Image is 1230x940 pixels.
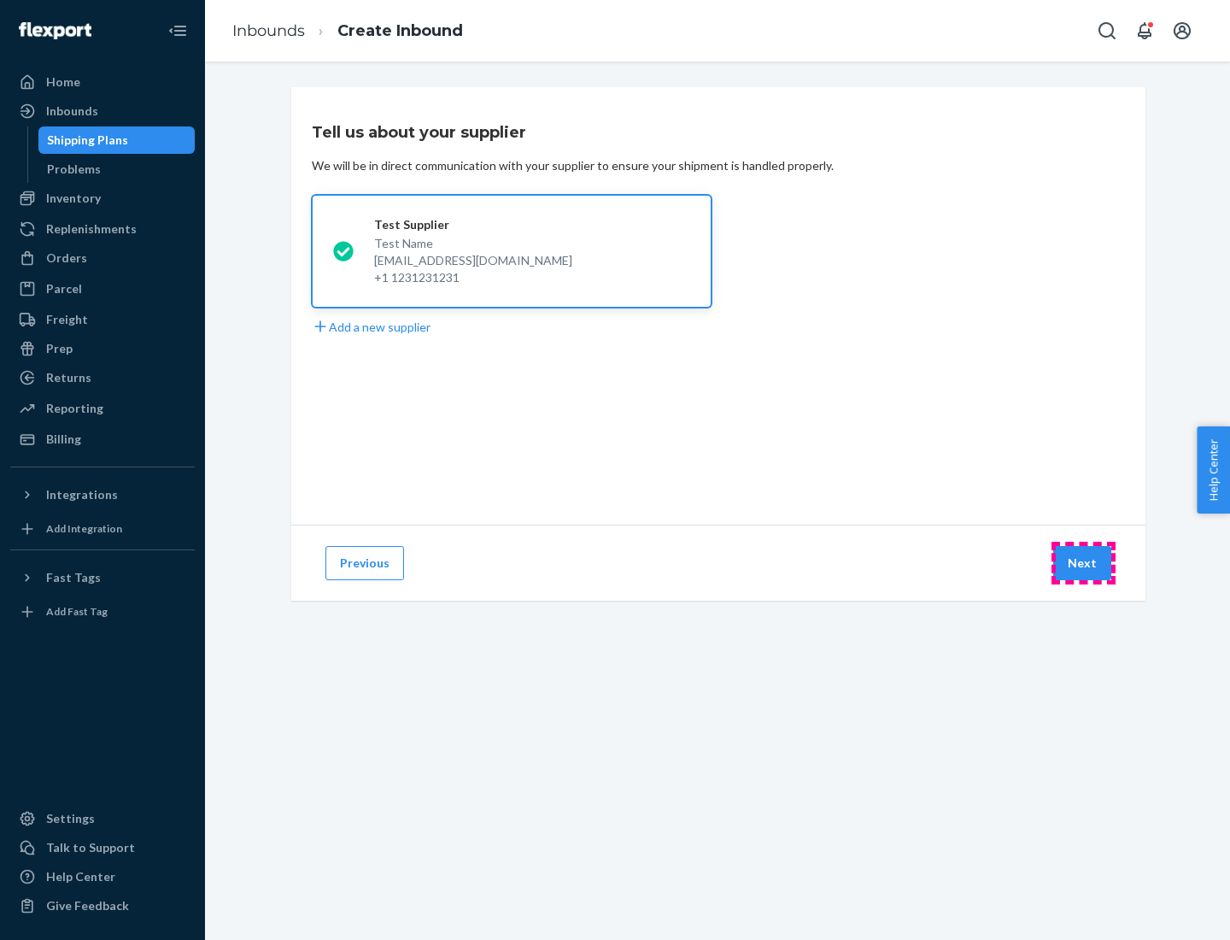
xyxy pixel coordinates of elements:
a: Add Integration [10,515,195,543]
div: Returns [46,369,91,386]
h3: Tell us about your supplier [312,121,526,144]
div: Help Center [46,868,115,885]
div: Add Integration [46,521,122,536]
a: Home [10,68,195,96]
div: Inbounds [46,103,98,120]
div: Billing [46,431,81,448]
button: Open notifications [1127,14,1162,48]
button: Next [1053,546,1111,580]
a: Inbounds [10,97,195,125]
div: Orders [46,250,87,267]
div: Integrations [46,486,118,503]
div: Prep [46,340,73,357]
button: Open account menu [1165,14,1199,48]
button: Help Center [1197,426,1230,514]
div: Problems [47,161,101,178]
a: Problems [38,156,196,183]
div: We will be in direct communication with your supplier to ensure your shipment is handled properly. [312,157,834,174]
a: Freight [10,306,195,333]
a: Help Center [10,863,195,890]
a: Billing [10,426,195,453]
a: Settings [10,805,195,832]
a: Talk to Support [10,834,195,861]
div: Talk to Support [46,839,135,856]
a: Shipping Plans [38,126,196,154]
button: Give Feedback [10,892,195,919]
div: Inventory [46,190,101,207]
ol: breadcrumbs [219,6,477,56]
button: Previous [325,546,404,580]
div: Freight [46,311,88,328]
button: Fast Tags [10,564,195,591]
a: Orders [10,244,195,272]
div: Shipping Plans [47,132,128,149]
a: Parcel [10,275,195,303]
a: Inbounds [232,21,305,40]
a: Reporting [10,395,195,422]
a: Replenishments [10,215,195,243]
a: Inventory [10,185,195,212]
div: Parcel [46,280,82,297]
div: Settings [46,810,95,827]
div: Add Fast Tag [46,604,108,619]
a: Returns [10,364,195,391]
a: Create Inbound [337,21,463,40]
div: Fast Tags [46,569,101,586]
button: Close Navigation [161,14,195,48]
a: Add Fast Tag [10,598,195,626]
a: Prep [10,335,195,362]
button: Open Search Box [1090,14,1124,48]
img: Flexport logo [19,22,91,39]
button: Integrations [10,481,195,508]
div: Give Feedback [46,897,129,914]
div: Reporting [46,400,103,417]
div: Home [46,73,80,91]
button: Add a new supplier [312,318,430,336]
div: Replenishments [46,220,137,238]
